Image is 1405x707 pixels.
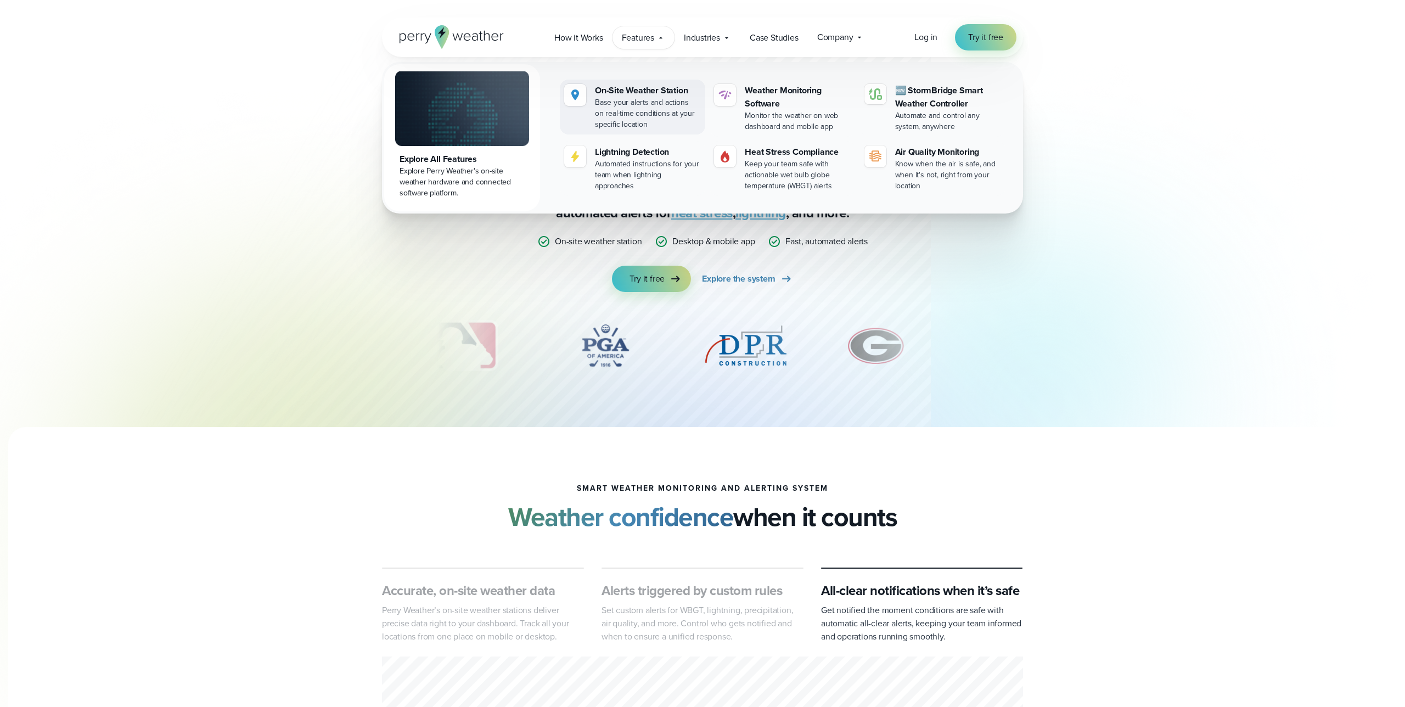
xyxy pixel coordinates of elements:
[400,166,525,199] div: Explore Perry Weather's on-site weather hardware and connected software platform.
[555,235,642,248] p: On-site weather station
[382,582,584,599] h3: Accurate, on-site weather data
[750,31,799,44] span: Case Studies
[561,318,649,373] img: PGA.svg
[569,150,582,163] img: lightning-icon.svg
[842,318,910,373] img: University-of-Georgia.svg
[382,604,584,643] p: Perry Weather’s on-site weather stations deliver precise data right to your dashboard. Track all ...
[860,80,1005,137] a: 🆕 StormBridge Smart Weather Controller Automate and control any system, anywhere
[483,169,922,222] p: Stop relying on weather apps you can’t trust — [PERSON_NAME] Weather gives you certainty with rel...
[895,110,1001,132] div: Automate and control any system, anywhere
[595,159,701,192] div: Automated instructions for your team when lightning approaches
[545,26,612,49] a: How it Works
[963,318,1119,373] img: Corona-Norco-Unified-School-District.svg
[577,484,828,493] h1: smart weather monitoring and alerting system
[718,150,732,163] img: Gas.svg
[602,604,803,643] p: Set custom alerts for WBGT, lightning, precipitation, air quality, and more. Control who gets not...
[745,145,851,159] div: Heat Stress Compliance
[710,141,855,196] a: Heat Stress Compliance Keep your team safe with actionable wet bulb globe temperature (WBGT) alerts
[437,318,968,379] div: slideshow
[869,150,882,163] img: aqi-icon.svg
[702,318,790,373] div: 5 of 12
[392,318,508,373] div: 3 of 12
[508,502,897,532] h2: when it counts
[785,235,868,248] p: Fast, automated alerts
[821,582,1023,599] h3: All-clear notifications when it’s safe
[392,318,508,373] img: MLB.svg
[745,84,851,110] div: Weather Monitoring Software
[895,84,1001,110] div: 🆕 StormBridge Smart Weather Controller
[595,84,701,97] div: On-Site Weather Station
[630,272,665,285] span: Try it free
[914,31,937,44] a: Log in
[400,153,525,166] div: Explore All Features
[702,266,793,292] a: Explore the system
[914,31,937,43] span: Log in
[968,31,1003,44] span: Try it free
[560,141,705,196] a: Lightning Detection Automated instructions for your team when lightning approaches
[508,497,733,536] strong: Weather confidence
[561,318,649,373] div: 4 of 12
[895,145,1001,159] div: Air Quality Monitoring
[895,159,1001,192] div: Know when the air is safe, and when it's not, right from your location
[740,26,808,49] a: Case Studies
[842,318,910,373] div: 6 of 12
[595,145,701,159] div: Lightning Detection
[821,604,1023,643] p: Get notified the moment conditions are safe with automatic all-clear alerts, keeping your team in...
[554,31,603,44] span: How it Works
[569,88,582,102] img: Location.svg
[602,582,803,599] h3: Alerts triggered by custom rules
[745,159,851,192] div: Keep your team safe with actionable wet bulb globe temperature (WBGT) alerts
[702,318,790,373] img: DPR-Construction.svg
[745,110,851,132] div: Monitor the weather on web dashboard and mobile app
[384,64,540,211] a: Explore All Features Explore Perry Weather's on-site weather hardware and connected software plat...
[622,31,654,44] span: Features
[672,235,755,248] p: Desktop & mobile app
[963,318,1119,373] div: 7 of 12
[612,266,691,292] a: Try it free
[684,31,720,44] span: Industries
[560,80,705,134] a: On-Site Weather Station Base your alerts and actions on real-time conditions at your specific loc...
[955,24,1016,50] a: Try it free
[710,80,855,137] a: Weather Monitoring Software Monitor the weather on web dashboard and mobile app
[869,88,882,100] img: stormbridge-icon-V6.svg
[718,88,732,102] img: software-icon.svg
[702,272,775,285] span: Explore the system
[817,31,853,44] span: Company
[595,97,701,130] div: Base your alerts and actions on real-time conditions at your specific location
[860,141,1005,196] a: Air Quality Monitoring Know when the air is safe, and when it's not, right from your location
